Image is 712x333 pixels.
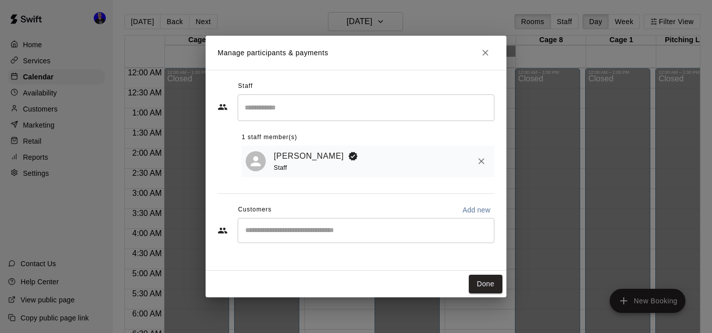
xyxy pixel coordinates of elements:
svg: Booking Owner [348,151,358,161]
div: Lauren Murphy [246,151,266,171]
div: Search staff [238,94,494,121]
span: Customers [238,202,272,218]
button: Add new [458,202,494,218]
span: Staff [274,164,287,171]
p: Add new [462,205,490,215]
p: Manage participants & payments [218,48,328,58]
button: Close [476,44,494,62]
span: Staff [238,78,253,94]
button: Done [469,275,502,293]
div: Start typing to search customers... [238,218,494,243]
span: 1 staff member(s) [242,130,297,146]
a: [PERSON_NAME] [274,150,344,163]
svg: Staff [218,102,228,112]
svg: Customers [218,226,228,236]
button: Remove [472,152,490,170]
